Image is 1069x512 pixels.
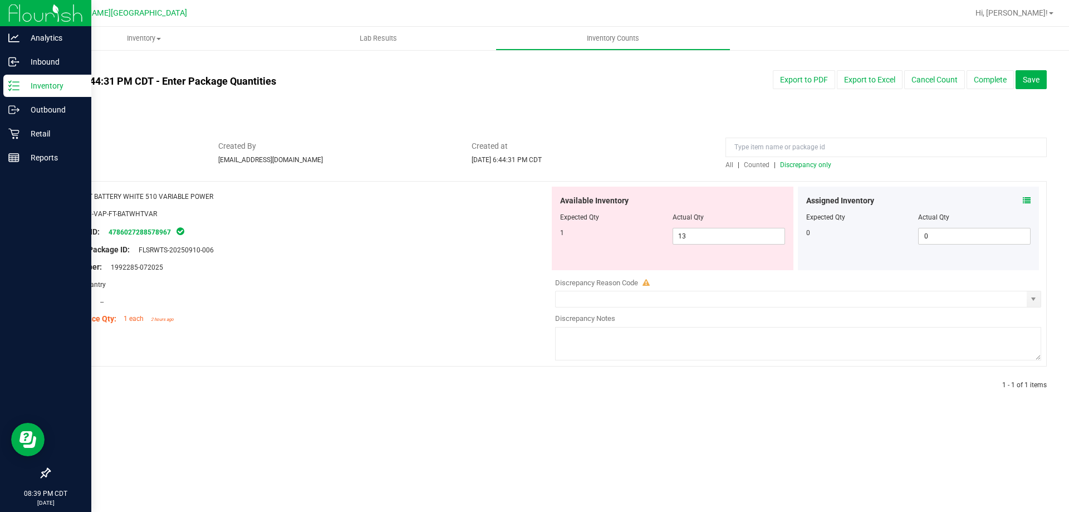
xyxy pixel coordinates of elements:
span: 2 hours ago [151,317,174,322]
button: Complete [967,70,1014,89]
input: 13 [673,228,784,244]
iframe: Resource center [11,423,45,456]
h4: [DATE] 6:44:31 PM CDT - Enter Package Quantities [49,76,624,87]
span: FT BATTERY WHITE 510 VARIABLE POWER [85,193,213,201]
a: Discrepancy only [777,161,831,169]
span: -- [95,298,104,306]
span: Available Inventory [560,195,629,207]
span: Actual Qty [673,213,704,221]
a: Counted [741,161,774,169]
span: select [1027,291,1041,307]
p: Analytics [19,31,86,45]
input: 0 [919,228,1030,244]
input: Type item name or package id [725,138,1047,157]
span: 1 each [124,315,144,323]
span: Inventory Counts [572,33,654,43]
div: Expected Qty [806,212,919,222]
span: 1 - 1 of 1 items [1002,381,1047,389]
p: 08:39 PM CDT [5,489,86,499]
span: 1 [560,229,564,237]
span: Original Package ID: [58,245,130,254]
a: Lab Results [261,27,496,50]
span: All [725,161,733,169]
button: Save [1016,70,1047,89]
a: Inventory Counts [496,27,730,50]
div: Actual Qty [918,212,1031,222]
inline-svg: Inbound [8,56,19,67]
p: Retail [19,127,86,140]
button: Cancel Count [904,70,965,89]
span: Discrepancy Reason Code [555,279,638,287]
span: Pantry [80,281,106,289]
span: 1992285-072025 [105,264,163,271]
a: All [725,161,738,169]
span: Lab Results [345,33,412,43]
inline-svg: Analytics [8,32,19,43]
p: Inventory [19,79,86,92]
span: Ft [PERSON_NAME][GEOGRAPHIC_DATA] [40,8,187,18]
span: Counted [744,161,769,169]
span: Save [1023,75,1039,84]
inline-svg: Inventory [8,80,19,91]
span: | [774,161,776,169]
span: In Sync [175,226,185,237]
inline-svg: Retail [8,128,19,139]
span: Hi, [PERSON_NAME]! [975,8,1048,17]
span: [DATE] 6:44:31 PM CDT [472,156,542,164]
a: 4786027288578967 [109,228,171,236]
span: FLSRWTS-20250910-006 [133,246,214,254]
div: Discrepancy Notes [555,313,1041,324]
span: [EMAIL_ADDRESS][DOMAIN_NAME] [218,156,323,164]
span: Status [49,140,202,152]
span: Assigned Inventory [806,195,874,207]
p: Inbound [19,55,86,69]
div: 0 [806,228,919,238]
inline-svg: Outbound [8,104,19,115]
span: ACC-VAP-FT-BATWHTVAR [79,210,157,218]
span: Discrepancy only [780,161,831,169]
span: Created By [218,140,455,152]
p: Reports [19,151,86,164]
p: Outbound [19,103,86,116]
span: Expected Qty [560,213,599,221]
span: | [738,161,739,169]
p: [DATE] [5,499,86,507]
span: Inventory [27,33,261,43]
inline-svg: Reports [8,152,19,163]
span: Created at [472,140,709,152]
button: Export to Excel [837,70,903,89]
button: Export to PDF [773,70,835,89]
a: Inventory [27,27,261,50]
